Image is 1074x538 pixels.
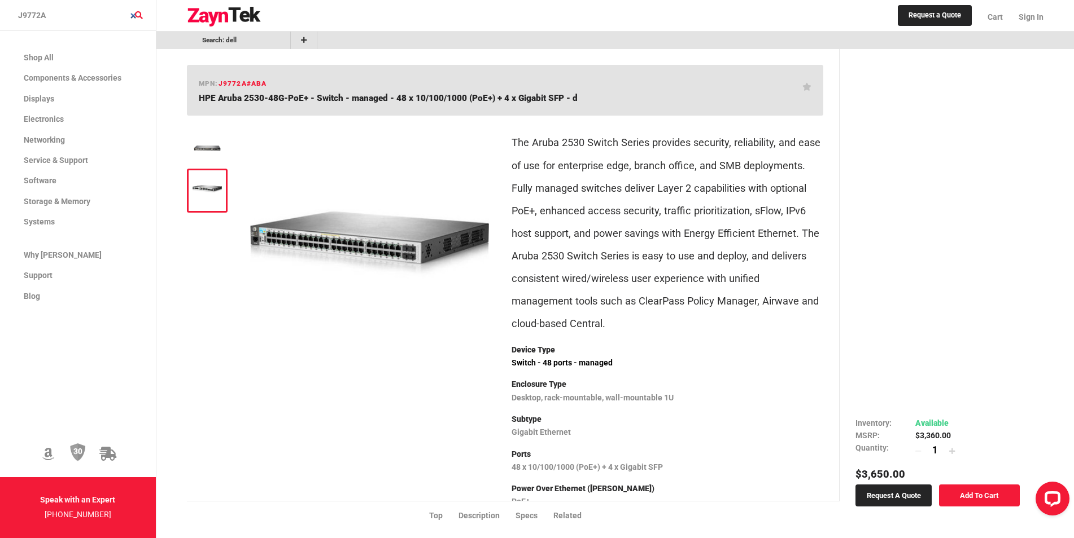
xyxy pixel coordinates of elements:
[939,484,1020,506] a: Add To Cart
[70,443,86,462] img: 30 Day Return Policy
[915,418,949,427] span: Available
[45,510,111,519] a: [PHONE_NUMBER]
[24,176,56,185] span: Software
[512,425,823,440] p: Gigabit Ethernet
[219,80,267,87] span: J9772A#ABA
[855,484,932,506] a: Request a Quote
[24,114,64,124] span: Electronics
[512,356,823,371] p: Switch - 48 ports - managed
[24,217,55,226] span: Systems
[855,442,915,457] td: Quantity
[855,465,1020,482] h5: $3,650.00
[512,131,823,334] p: The Aruba 2530 Switch Series provides security, reliability, and ease of use for enterprise edge,...
[24,250,102,259] span: Why [PERSON_NAME]
[250,125,490,364] img: J9772A#ABA -- HPE Aruba 2530-48G-PoE+ - Switch - managed - 48 x 10/100/1000 (PoE+) + 4 x Gigabit ...
[516,510,553,522] li: Specs
[512,377,823,392] p: Enclosure Type
[512,460,823,475] p: 48 x 10/100/1000 (PoE+) + 4 x Gigabit SFP
[187,7,261,27] img: logo
[1027,477,1074,524] iframe: LiveChat chat widget
[193,174,222,204] img: J9772A#ABA -- HPE Aruba 2530-48G-PoE+ - Switch - managed - 48 x 10/100/1000 (PoE+) + 4 x Gigabit ...
[24,94,54,103] span: Displays
[193,137,222,159] img: J9772A#ABA -- HPE Aruba 2530-48G-PoE+ - Switch - managed - 48 x 10/100/1000 (PoE+) + 4 x Gigabit ...
[512,343,823,358] p: Device Type
[199,93,578,103] span: HPE Aruba 2530-48G-PoE+ - Switch - managed - 48 x 10/100/1000 (PoE+) + 4 x Gigabit SFP - d
[459,510,516,522] li: Description
[199,78,267,89] h6: mpn:
[855,429,915,442] td: MSRP
[855,416,915,429] td: Inventory
[512,412,823,427] p: Subtype
[24,156,88,165] span: Service & Support
[512,391,823,405] p: Desktop, rack-mountable, wall-mountable 1U
[988,12,1003,21] span: Cart
[24,197,90,206] span: Storage & Memory
[24,271,53,280] span: Support
[512,482,823,496] p: Power Over Ethernet ([PERSON_NAME])
[553,510,597,522] li: Related
[40,495,115,504] strong: Speak with an Expert
[429,510,459,522] li: Top
[24,135,65,144] span: Networking
[915,429,955,442] td: $3,360.00
[24,53,54,62] span: Shop All
[898,5,972,27] a: Request a Quote
[512,447,823,462] p: Ports
[980,3,1011,31] a: Cart
[24,292,40,301] span: Blog
[24,73,121,82] span: Components & Accessories
[276,35,283,46] a: Remove Bookmark
[163,35,276,46] a: go to /search?term=dell
[1011,3,1044,31] a: Sign In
